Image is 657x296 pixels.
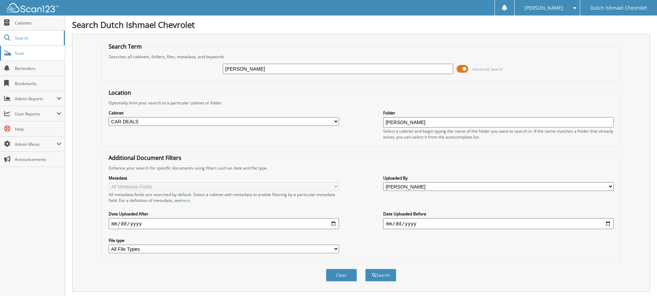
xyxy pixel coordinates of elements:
span: Scan [15,50,61,56]
button: Search [365,269,396,282]
label: Date Uploaded Before [383,211,614,217]
img: scan123-logo-white.svg [7,3,59,12]
span: Advanced Search [472,67,503,72]
div: All metadata fields are searched by default. Select a cabinet with metadata to enable filtering b... [109,192,339,203]
label: File type [109,237,339,243]
legend: Search Term [105,43,145,50]
legend: Location [105,89,135,96]
span: Announcements [15,156,61,162]
label: Cabinet [109,110,339,116]
span: [PERSON_NAME] [525,6,563,10]
legend: Additional Document Filters [105,154,185,162]
span: Admin Reports [15,96,57,102]
span: Cabinets [15,20,61,26]
button: Clear [326,269,357,282]
div: Enhance your search for specific documents using filters such as date and file type. [105,165,617,171]
label: Uploaded By [383,175,614,181]
h1: Search Dutch Ishmael Chevrolet [72,19,650,30]
div: Optionally limit your search to a particular cabinet or folder [105,100,617,106]
label: Metadata [109,175,339,181]
span: Reminders [15,65,61,71]
span: Dutch Ishmael Chevrolet [590,6,647,10]
span: Search [15,35,60,41]
label: Folder [383,110,614,116]
iframe: Chat Widget [623,263,657,296]
a: here [181,197,190,203]
div: Searches all cabinets, folders, files, metadata, and keywords [105,54,617,60]
input: end [383,218,614,229]
span: Bookmarks [15,81,61,86]
div: Select a cabinet and begin typing the name of the folder you want to search in. If the name match... [383,128,614,140]
span: Help [15,126,61,132]
span: User Reports [15,111,57,117]
input: start [109,218,339,229]
span: Admin Menu [15,141,57,147]
label: Date Uploaded After [109,211,339,217]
